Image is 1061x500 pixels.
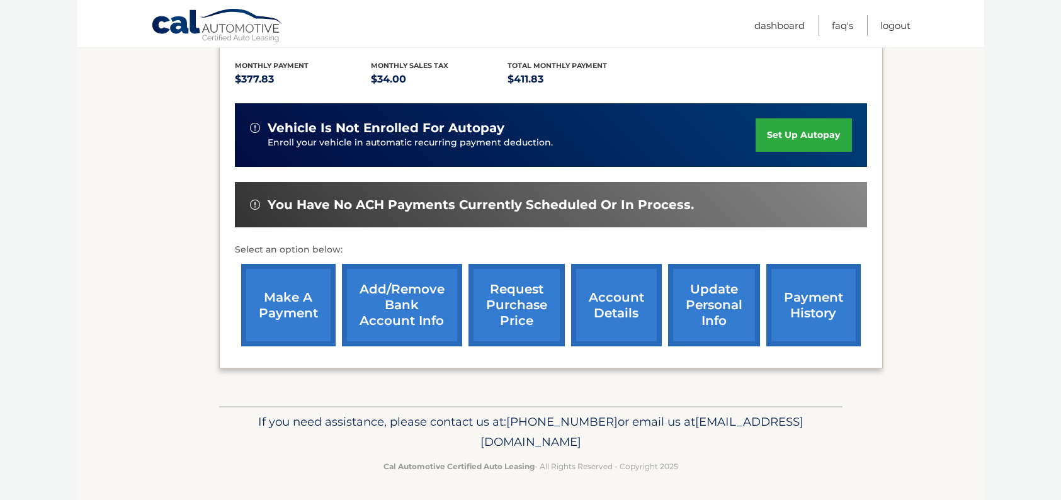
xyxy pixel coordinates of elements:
p: If you need assistance, please contact us at: or email us at [227,412,834,452]
a: Dashboard [754,15,805,36]
p: $377.83 [235,71,372,88]
span: vehicle is not enrolled for autopay [268,120,504,136]
a: make a payment [241,264,336,346]
a: Cal Automotive [151,8,283,45]
span: Monthly Payment [235,61,309,70]
a: payment history [766,264,861,346]
a: FAQ's [832,15,853,36]
p: $34.00 [371,71,508,88]
span: Total Monthly Payment [508,61,607,70]
p: - All Rights Reserved - Copyright 2025 [227,460,834,473]
a: Add/Remove bank account info [342,264,462,346]
p: Enroll your vehicle in automatic recurring payment deduction. [268,136,756,150]
p: Select an option below: [235,242,867,258]
span: [PHONE_NUMBER] [506,414,618,429]
a: update personal info [668,264,760,346]
p: $411.83 [508,71,644,88]
a: Logout [880,15,911,36]
img: alert-white.svg [250,200,260,210]
img: alert-white.svg [250,123,260,133]
a: account details [571,264,662,346]
span: You have no ACH payments currently scheduled or in process. [268,197,694,213]
a: request purchase price [468,264,565,346]
a: set up autopay [756,118,851,152]
span: [EMAIL_ADDRESS][DOMAIN_NAME] [480,414,803,449]
span: Monthly sales Tax [371,61,448,70]
strong: Cal Automotive Certified Auto Leasing [383,462,535,471]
